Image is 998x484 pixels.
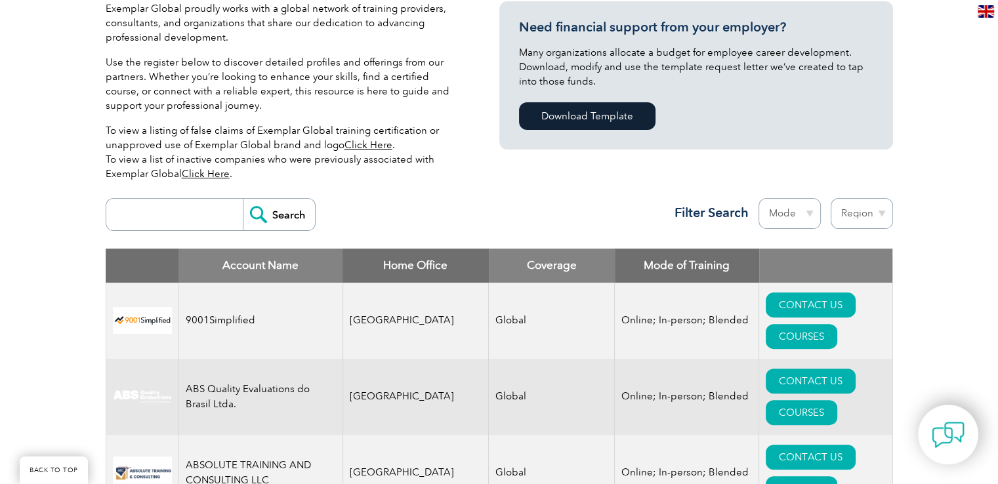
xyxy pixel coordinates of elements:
[106,55,460,113] p: Use the register below to discover detailed profiles and offerings from our partners. Whether you...
[615,249,759,283] th: Mode of Training: activate to sort column ascending
[766,292,856,317] a: CONTACT US
[343,283,489,359] td: [GEOGRAPHIC_DATA]
[113,390,172,404] img: c92924ac-d9bc-ea11-a814-000d3a79823d-logo.jpg
[178,249,343,283] th: Account Name: activate to sort column descending
[766,400,837,425] a: COURSES
[766,445,856,470] a: CONTACT US
[178,359,343,435] td: ABS Quality Evaluations do Brasil Ltda.
[343,249,489,283] th: Home Office: activate to sort column ascending
[243,199,315,230] input: Search
[489,283,615,359] td: Global
[178,283,343,359] td: 9001Simplified
[932,418,965,451] img: contact-chat.png
[615,359,759,435] td: Online; In-person; Blended
[344,139,392,151] a: Click Here
[615,283,759,359] td: Online; In-person; Blended
[766,324,837,349] a: COURSES
[519,45,873,89] p: Many organizations allocate a budget for employee career development. Download, modify and use th...
[106,1,460,45] p: Exemplar Global proudly works with a global network of training providers, consultants, and organ...
[978,5,994,18] img: en
[667,205,749,221] h3: Filter Search
[489,249,615,283] th: Coverage: activate to sort column ascending
[766,369,856,393] a: CONTACT US
[519,102,655,130] a: Download Template
[343,359,489,435] td: [GEOGRAPHIC_DATA]
[519,19,873,35] h3: Need financial support from your employer?
[489,359,615,435] td: Global
[106,123,460,181] p: To view a listing of false claims of Exemplar Global training certification or unapproved use of ...
[759,249,892,283] th: : activate to sort column ascending
[182,168,230,180] a: Click Here
[113,307,172,334] img: 37c9c059-616f-eb11-a812-002248153038-logo.png
[20,456,88,484] a: BACK TO TOP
